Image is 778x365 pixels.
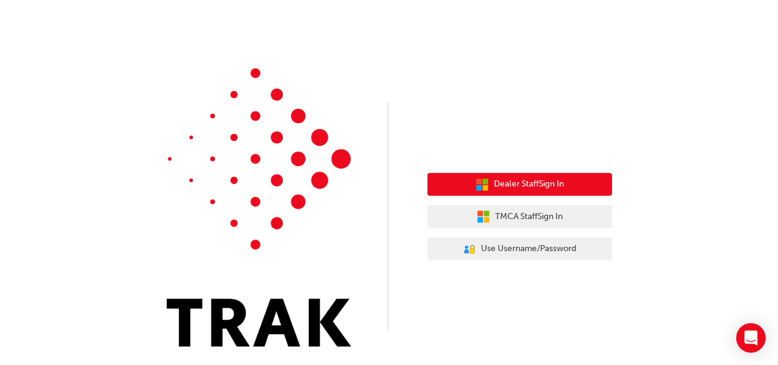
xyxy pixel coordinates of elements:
[736,323,766,353] div: Open Intercom Messenger
[167,68,351,347] img: Trak
[495,210,563,224] span: TMCA Staff Sign In
[481,242,576,256] span: Use Username/Password
[427,238,612,261] button: Use Username/Password
[427,173,612,196] button: Dealer StaffSign In
[494,177,564,191] span: Dealer Staff Sign In
[427,205,612,228] button: TMCA StaffSign In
